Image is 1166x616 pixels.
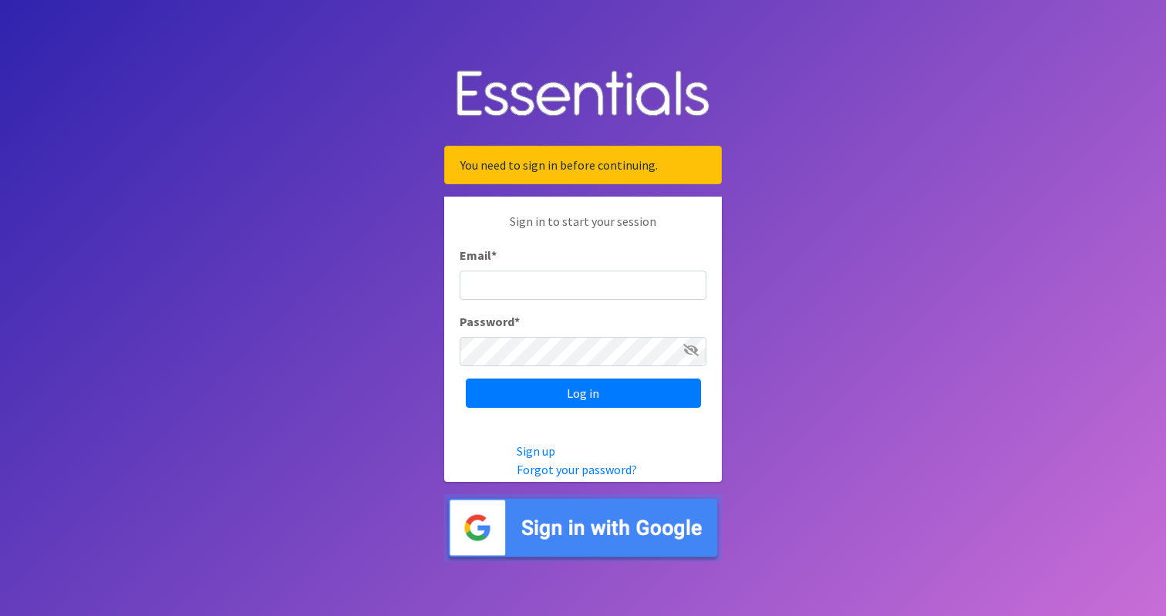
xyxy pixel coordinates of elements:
p: Sign in to start your session [460,212,706,246]
abbr: required [491,247,497,263]
label: Password [460,312,520,331]
a: Sign up [517,443,555,459]
abbr: required [514,314,520,329]
a: Forgot your password? [517,462,637,477]
input: Log in [466,379,701,408]
label: Email [460,246,497,264]
img: Sign in with Google [444,494,722,561]
img: Human Essentials [444,55,722,134]
div: You need to sign in before continuing. [444,146,722,184]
